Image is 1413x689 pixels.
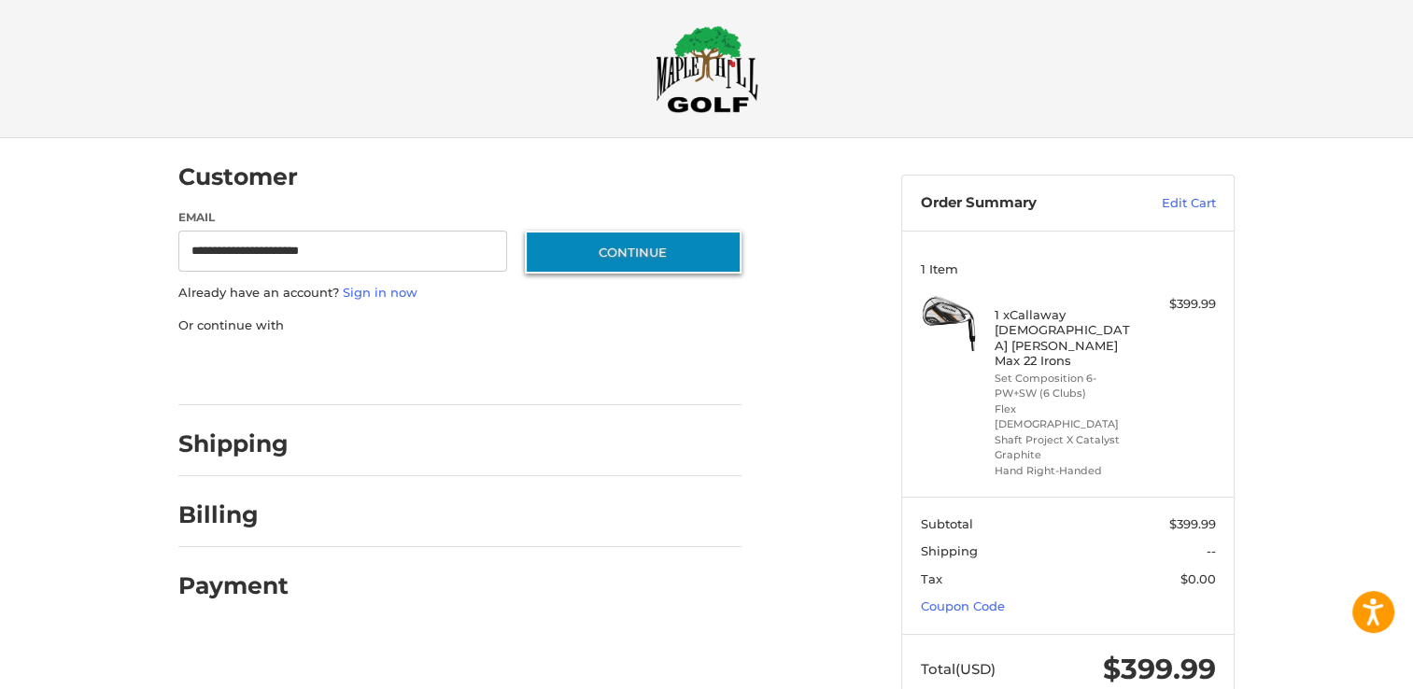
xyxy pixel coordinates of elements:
[921,516,973,531] span: Subtotal
[178,162,298,191] h2: Customer
[995,307,1137,368] h4: 1 x Callaway [DEMOGRAPHIC_DATA] [PERSON_NAME] Max 22 Irons
[173,353,313,387] iframe: PayPal-paypal
[995,432,1137,463] li: Shaft Project X Catalyst Graphite
[1169,516,1216,531] span: $399.99
[1180,571,1216,586] span: $0.00
[921,598,1005,613] a: Coupon Code
[921,543,978,558] span: Shipping
[995,401,1137,432] li: Flex [DEMOGRAPHIC_DATA]
[1207,543,1216,558] span: --
[178,209,507,226] label: Email
[1142,295,1216,314] div: $399.99
[995,371,1137,401] li: Set Composition 6-PW+SW (6 Clubs)
[921,194,1122,213] h3: Order Summary
[921,571,942,586] span: Tax
[178,500,288,529] h2: Billing
[921,261,1216,276] h3: 1 Item
[1122,194,1216,213] a: Edit Cart
[343,285,417,300] a: Sign in now
[489,353,629,387] iframe: PayPal-venmo
[995,463,1137,479] li: Hand Right-Handed
[331,353,471,387] iframe: PayPal-paylater
[178,571,289,600] h2: Payment
[1103,652,1216,686] span: $399.99
[525,231,742,274] button: Continue
[656,25,758,113] img: Maple Hill Golf
[178,284,742,302] p: Already have an account?
[178,316,742,335] p: Or continue with
[178,429,289,458] h2: Shipping
[921,660,996,678] span: Total (USD)
[1259,639,1413,689] iframe: Google Customer Reviews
